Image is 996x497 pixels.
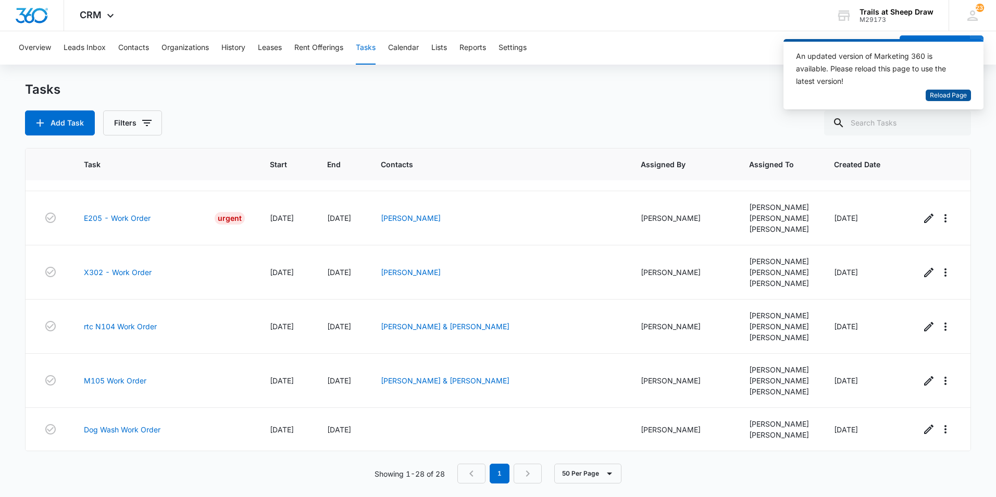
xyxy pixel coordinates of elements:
[641,424,724,435] div: [PERSON_NAME]
[327,159,341,170] span: End
[431,31,447,65] button: Lists
[749,202,809,213] div: [PERSON_NAME]
[327,425,351,434] span: [DATE]
[327,376,351,385] span: [DATE]
[84,159,230,170] span: Task
[215,212,245,225] div: Urgent
[749,386,809,397] div: [PERSON_NAME]
[749,375,809,386] div: [PERSON_NAME]
[258,31,282,65] button: Leases
[976,4,984,12] div: notifications count
[375,468,445,479] p: Showing 1-28 of 28
[80,9,102,20] span: CRM
[499,31,527,65] button: Settings
[749,429,809,440] div: [PERSON_NAME]
[749,278,809,289] div: [PERSON_NAME]
[926,90,971,102] button: Reload Page
[749,159,794,170] span: Assigned To
[641,375,724,386] div: [PERSON_NAME]
[270,214,294,222] span: [DATE]
[749,321,809,332] div: [PERSON_NAME]
[900,35,970,60] button: Add Contact
[976,4,984,12] span: 237
[221,31,245,65] button: History
[161,31,209,65] button: Organizations
[84,213,151,223] a: E205 - Work Order
[84,375,146,386] a: M105 Work Order
[834,268,858,277] span: [DATE]
[270,268,294,277] span: [DATE]
[457,464,542,483] nav: Pagination
[834,322,858,331] span: [DATE]
[118,31,149,65] button: Contacts
[641,321,724,332] div: [PERSON_NAME]
[84,424,160,435] a: Dog Wash Work Order
[84,321,157,332] a: rtc N104 Work Order
[327,214,351,222] span: [DATE]
[749,332,809,343] div: [PERSON_NAME]
[270,376,294,385] span: [DATE]
[356,31,376,65] button: Tasks
[270,425,294,434] span: [DATE]
[834,425,858,434] span: [DATE]
[270,322,294,331] span: [DATE]
[749,364,809,375] div: [PERSON_NAME]
[554,464,621,483] button: 50 Per Page
[749,213,809,223] div: [PERSON_NAME]
[294,31,343,65] button: Rent Offerings
[796,50,958,88] div: An updated version of Marketing 360 is available. Please reload this page to use the latest version!
[103,110,162,135] button: Filters
[834,159,880,170] span: Created Date
[19,31,51,65] button: Overview
[84,267,152,278] a: X302 - Work Order
[388,31,419,65] button: Calendar
[381,322,509,331] a: [PERSON_NAME] & [PERSON_NAME]
[327,322,351,331] span: [DATE]
[930,91,967,101] span: Reload Page
[860,16,933,23] div: account id
[25,82,60,97] h1: Tasks
[860,8,933,16] div: account name
[641,159,709,170] span: Assigned By
[834,376,858,385] span: [DATE]
[749,418,809,429] div: [PERSON_NAME]
[459,31,486,65] button: Reports
[749,223,809,234] div: [PERSON_NAME]
[490,464,509,483] em: 1
[749,267,809,278] div: [PERSON_NAME]
[64,31,106,65] button: Leads Inbox
[834,214,858,222] span: [DATE]
[327,268,351,277] span: [DATE]
[270,159,287,170] span: Start
[749,310,809,321] div: [PERSON_NAME]
[641,213,724,223] div: [PERSON_NAME]
[641,267,724,278] div: [PERSON_NAME]
[824,110,971,135] input: Search Tasks
[749,256,809,267] div: [PERSON_NAME]
[25,110,95,135] button: Add Task
[381,214,441,222] a: [PERSON_NAME]
[381,159,601,170] span: Contacts
[381,376,509,385] a: [PERSON_NAME] & [PERSON_NAME]
[381,268,441,277] a: [PERSON_NAME]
